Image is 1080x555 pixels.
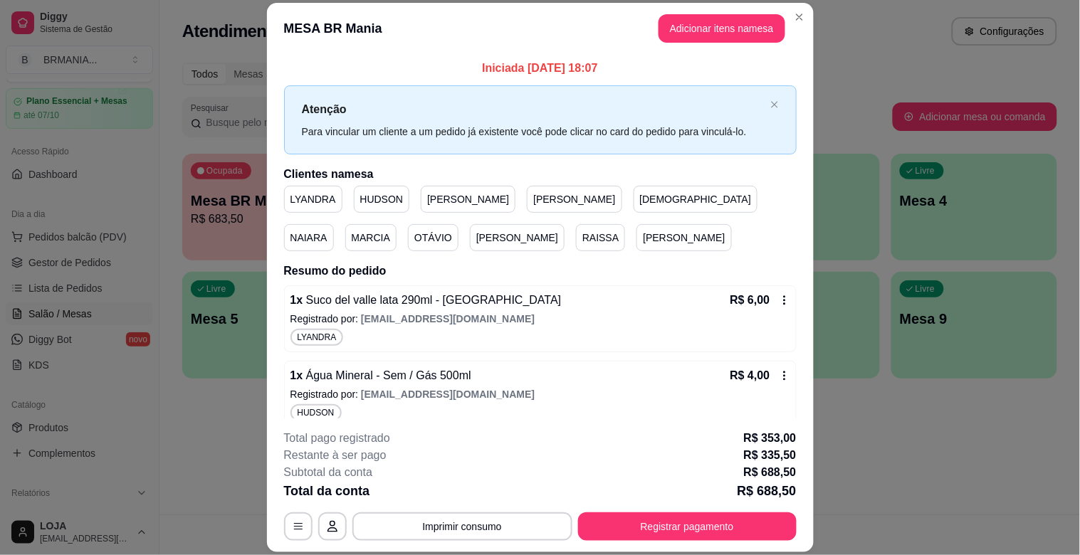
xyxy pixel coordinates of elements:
[295,332,340,343] span: LYANDRA
[770,100,779,109] span: close
[290,387,790,401] p: Registrado por:
[770,100,779,110] button: close
[730,292,770,309] p: R$ 6,00
[744,430,797,447] p: R$ 353,00
[744,464,797,481] p: R$ 688,50
[284,464,373,481] p: Subtotal da conta
[290,231,327,245] p: NAIARA
[737,481,796,501] p: R$ 688,50
[302,100,765,118] p: Atenção
[361,313,535,324] span: [EMAIL_ADDRESS][DOMAIN_NAME]
[533,192,615,206] p: [PERSON_NAME]
[303,294,561,306] span: Suco del valle lata 290ml - [GEOGRAPHIC_DATA]
[302,124,765,139] div: Para vincular um cliente a um pedido já existente você pode clicar no card do pedido para vinculá...
[730,367,770,384] p: R$ 4,00
[788,6,811,28] button: Close
[578,512,797,541] button: Registrar pagamento
[290,367,471,384] p: 1 x
[295,407,337,418] span: HUDSON
[290,192,336,206] p: LYANDRA
[284,60,797,77] p: Iniciada [DATE] 18:07
[284,447,387,464] p: Restante à ser pago
[640,192,752,206] p: [DEMOGRAPHIC_DATA]
[284,430,390,447] p: Total pago registrado
[744,447,797,464] p: R$ 335,50
[352,512,572,541] button: Imprimir consumo
[284,166,797,183] h2: Clientes na mesa
[284,481,370,501] p: Total da conta
[427,192,509,206] p: [PERSON_NAME]
[361,388,535,400] span: [EMAIL_ADDRESS][DOMAIN_NAME]
[476,231,558,245] p: [PERSON_NAME]
[643,231,725,245] p: [PERSON_NAME]
[290,312,790,326] p: Registrado por:
[659,14,785,43] button: Adicionar itens namesa
[582,231,619,245] p: RAISSA
[303,369,471,381] span: Água Mineral - Sem / Gás 500ml
[284,263,797,280] h2: Resumo do pedido
[360,192,404,206] p: HUDSON
[352,231,390,245] p: MARCIA
[414,231,452,245] p: OTÁVIO
[290,292,562,309] p: 1 x
[267,3,814,54] header: MESA BR Mania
